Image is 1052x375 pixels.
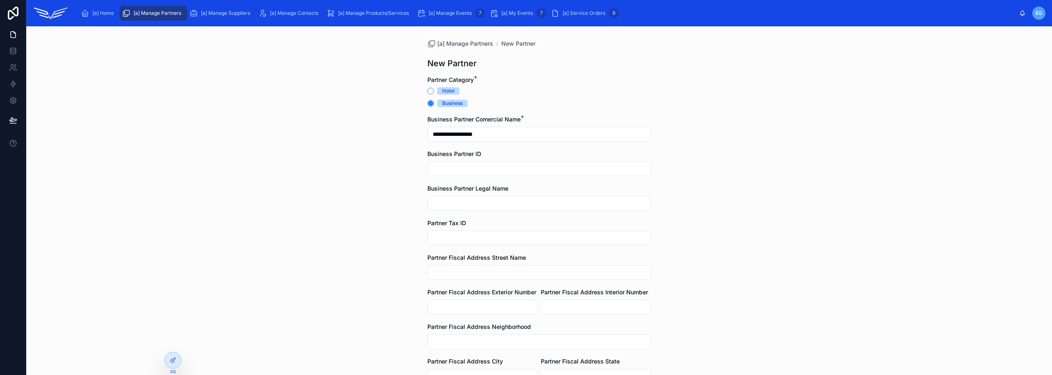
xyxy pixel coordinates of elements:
[33,7,69,20] img: App logo
[442,100,463,107] div: Business
[201,10,250,16] span: [a] Manage Suppliers
[324,6,415,21] a: [a] Manage Products/Services
[427,358,503,365] span: Partner Fiscal Address City
[427,254,526,261] span: Partner Fiscal Address Street Name
[536,8,546,18] div: 7
[541,358,620,365] span: Partner Fiscal Address State
[427,289,536,296] span: Partner Fiscal Address Exterior Number
[427,40,493,48] a: [a] Manage Partners
[92,10,114,16] span: [a] Home
[609,8,618,18] div: 9
[429,10,472,16] span: [a] Manage Events
[415,6,487,21] a: [a] Manage Events7
[427,116,521,123] span: Business Partner Comercial Name
[501,40,535,48] a: New Partner
[427,150,481,157] span: Business Partner ID
[475,8,485,18] div: 7
[427,185,508,192] span: Business Partner Legal Name
[120,6,187,21] a: [a] Manage Partners
[501,10,533,16] span: [a] My Events
[1036,10,1042,16] span: EG
[75,4,1019,22] div: scrollable content
[487,6,549,21] a: [a] My Events7
[256,6,324,21] a: [a] Manage Contacts
[78,6,120,21] a: [a] Home
[270,10,318,16] span: [a] Manage Contacts
[427,219,466,226] span: Partner Tax ID
[549,6,621,21] a: [a] Service Orders9
[338,10,409,16] span: [a] Manage Products/Services
[563,10,605,16] span: [a] Service Orders
[437,40,493,48] span: [a] Manage Partners
[427,323,531,330] span: Partner Fiscal Address Neighborhood
[427,76,474,83] span: Partner Category
[134,10,181,16] span: [a] Manage Partners
[427,58,477,69] h1: New Partner
[187,6,256,21] a: [a] Manage Suppliers
[442,87,454,95] div: Hotel
[541,289,648,296] span: Partner Fiscal Address Interior Number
